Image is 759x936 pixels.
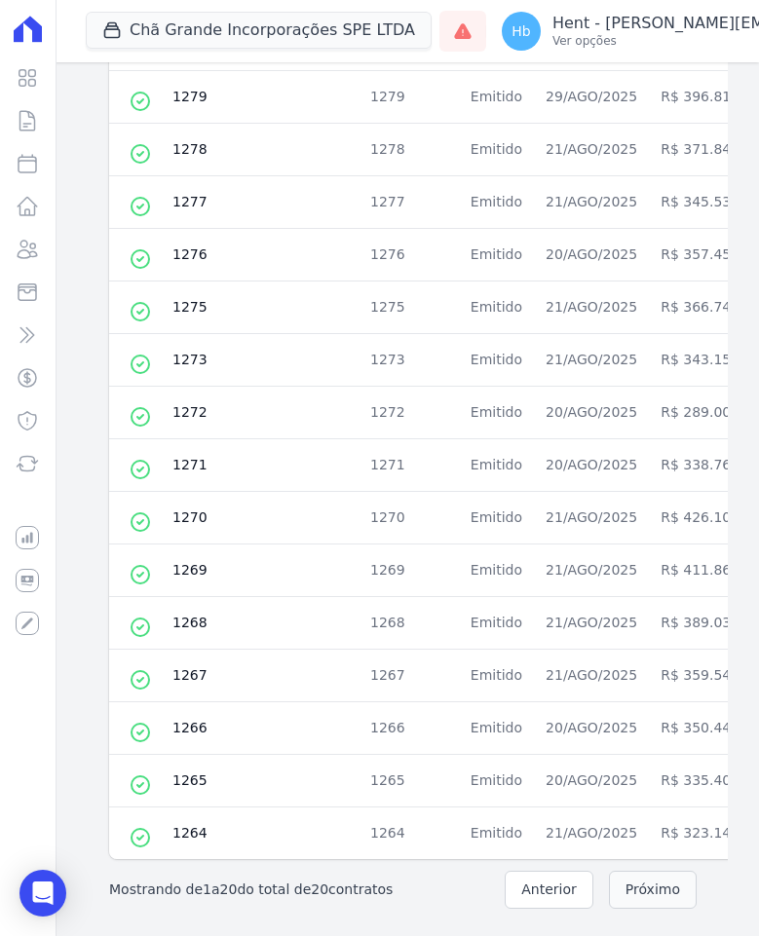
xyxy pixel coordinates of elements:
[359,281,459,334] td: 1275
[512,24,530,38] span: Hb
[459,597,534,650] td: Emitido
[359,755,459,807] td: 1265
[171,176,359,229] td: 1277
[359,71,459,124] td: 1279
[534,702,649,755] td: 20/AGO/2025
[359,229,459,281] td: 1276
[459,807,534,860] td: Emitido
[171,650,359,702] td: 1267
[534,492,649,544] td: 21/AGO/2025
[459,492,534,544] td: Emitido
[19,870,66,917] div: Open Intercom Messenger
[534,229,649,281] td: 20/AGO/2025
[359,176,459,229] td: 1277
[534,439,649,492] td: 20/AGO/2025
[459,387,534,439] td: Emitido
[534,387,649,439] td: 20/AGO/2025
[359,387,459,439] td: 1272
[171,334,359,387] td: 1273
[171,755,359,807] td: 1265
[359,702,459,755] td: 1266
[459,439,534,492] td: Emitido
[459,755,534,807] td: Emitido
[171,71,359,124] td: 1279
[534,650,649,702] td: 21/AGO/2025
[359,807,459,860] td: 1264
[459,702,534,755] td: Emitido
[359,334,459,387] td: 1273
[220,881,238,897] span: 20
[171,387,359,439] td: 1272
[86,12,432,49] button: Chã Grande Incorporações SPE LTDA
[534,807,649,860] td: 21/AGO/2025
[171,492,359,544] td: 1270
[609,871,697,909] button: Próximo
[459,544,534,597] td: Emitido
[505,871,593,909] button: Anterior
[171,597,359,650] td: 1268
[171,439,359,492] td: 1271
[459,124,534,176] td: Emitido
[359,492,459,544] td: 1270
[534,71,649,124] td: 29/AGO/2025
[459,334,534,387] td: Emitido
[459,176,534,229] td: Emitido
[359,650,459,702] td: 1267
[359,439,459,492] td: 1271
[459,71,534,124] td: Emitido
[534,334,649,387] td: 21/AGO/2025
[459,229,534,281] td: Emitido
[534,755,649,807] td: 20/AGO/2025
[171,807,359,860] td: 1264
[459,281,534,334] td: Emitido
[171,702,359,755] td: 1266
[171,229,359,281] td: 1276
[359,124,459,176] td: 1278
[359,544,459,597] td: 1269
[534,544,649,597] td: 21/AGO/2025
[311,881,328,897] span: 20
[459,650,534,702] td: Emitido
[203,881,211,897] span: 1
[171,544,359,597] td: 1269
[534,281,649,334] td: 21/AGO/2025
[86,859,728,920] nav: Pagination
[534,176,649,229] td: 21/AGO/2025
[534,597,649,650] td: 21/AGO/2025
[359,597,459,650] td: 1268
[171,124,359,176] td: 1278
[534,124,649,176] td: 21/AGO/2025
[109,880,393,900] p: Mostrando de a do total de contratos
[171,281,359,334] td: 1275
